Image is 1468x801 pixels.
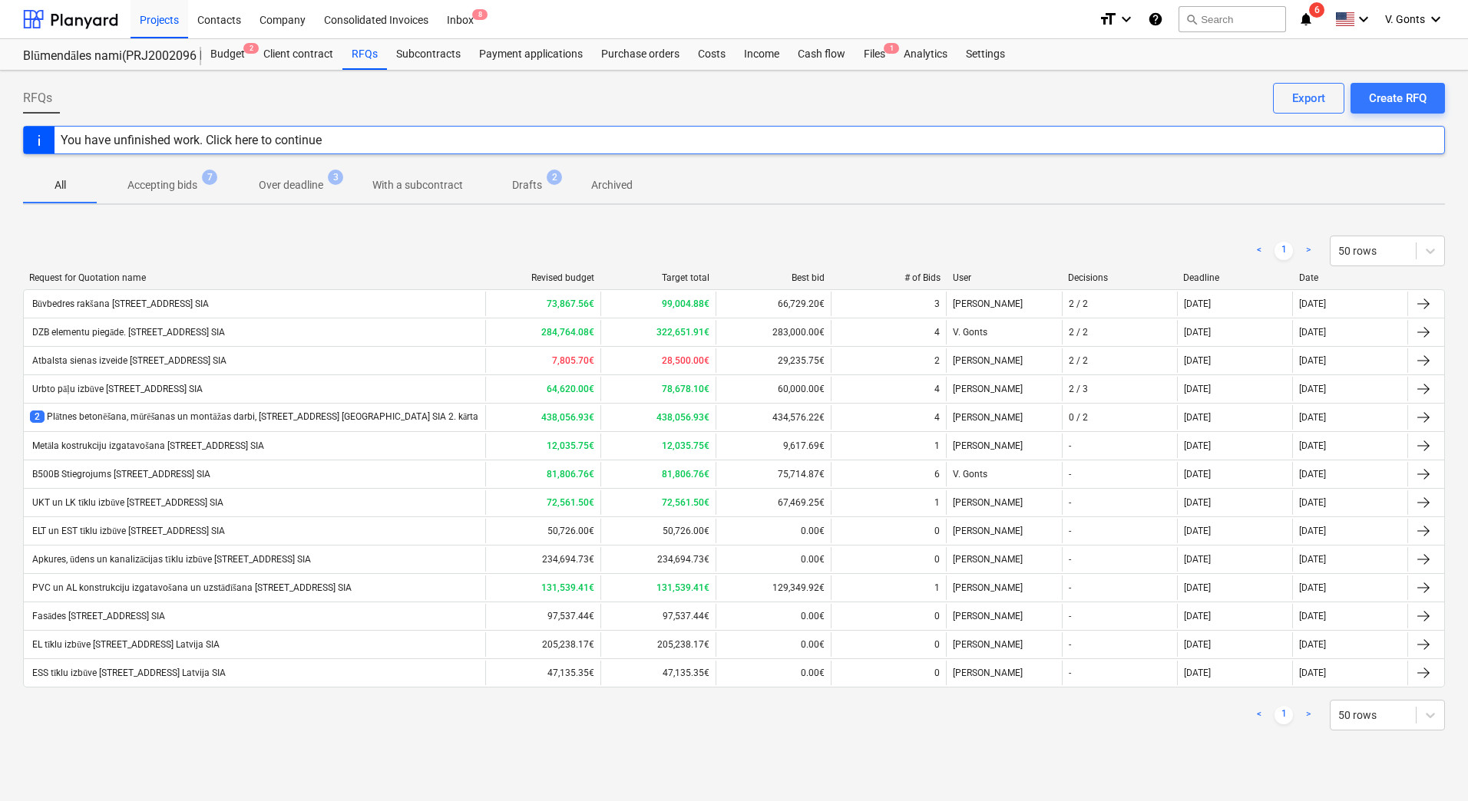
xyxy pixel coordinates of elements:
a: Settings [957,39,1014,70]
a: Previous page [1250,706,1268,724]
div: [DATE] [1184,440,1211,451]
div: 0.00€ [716,519,831,543]
div: ELT un EST tīklu izbūve [STREET_ADDRESS] SIA [30,526,225,537]
div: 0 [934,667,940,678]
div: 283,000.00€ [716,320,831,344]
div: [DATE] [1184,497,1211,508]
div: 1 [934,497,940,508]
div: [PERSON_NAME] [946,377,1061,401]
p: Accepting bids [127,177,197,193]
p: All [41,177,78,193]
p: Drafts [512,177,542,193]
div: Apkures, ūdens un kanalizācijas tīklu izbūve [STREET_ADDRESS] SIA [30,554,311,565]
b: 81,806.76€ [662,469,709,480]
a: Next page [1299,706,1318,724]
div: 0.00€ [716,632,831,657]
div: - [1069,497,1071,508]
a: Page 1 is your current page [1275,706,1293,724]
div: [PERSON_NAME] [946,575,1061,600]
div: - [1069,582,1071,593]
div: [DATE] [1299,526,1326,536]
div: [DATE] [1299,611,1326,621]
div: 129,349.92€ [716,575,831,600]
div: Date [1299,272,1402,283]
div: Būvbedres rakšana [STREET_ADDRESS] SIA [30,298,209,310]
div: [PERSON_NAME] [946,490,1061,515]
div: Plātnes betonēšana, mūrēšanas un montāžas darbi, [STREET_ADDRESS] [GEOGRAPHIC_DATA] SIA 2. kārta [30,410,478,424]
div: 47,135.35€ [600,661,716,685]
iframe: Chat Widget [1391,727,1468,801]
div: Target total [607,272,709,283]
span: RFQs [23,89,52,107]
span: 2 [243,43,259,54]
div: Files [855,39,894,70]
div: Deadline [1183,272,1286,283]
span: 8 [472,9,488,20]
b: 131,539.41€ [656,582,709,593]
div: 97,537.44€ [485,604,600,628]
div: - [1069,667,1071,678]
div: [DATE] [1299,554,1326,565]
div: You have unfinished work. Click here to continue [61,133,322,147]
a: Client contract [254,39,342,70]
div: [DATE] [1184,667,1211,678]
div: 234,694.73€ [600,547,716,572]
div: Subcontracts [387,39,470,70]
div: Blūmendāles nami(PRJ2002096 Prūšu 3 kārta) - 2601984 [23,48,183,64]
div: Decisions [1068,272,1171,283]
div: Create RFQ [1369,88,1427,108]
div: 234,694.73€ [485,547,600,572]
div: [DATE] [1299,355,1326,366]
button: Export [1273,83,1344,114]
div: [DATE] [1299,639,1326,650]
div: 0 [934,554,940,565]
div: B500B Stiegrojums [STREET_ADDRESS] SIA [30,469,210,480]
div: - [1069,469,1071,480]
div: 434,576.22€ [716,405,831,430]
a: Next page [1299,242,1318,260]
div: DZB elementu piegāde. [STREET_ADDRESS] SIA [30,327,225,338]
div: 0.00€ [716,547,831,572]
div: 0 [934,526,940,536]
p: Over deadline [259,177,323,193]
div: RFQs [342,39,387,70]
div: 50,726.00€ [485,519,600,543]
a: Purchase orders [592,39,689,70]
div: [DATE] [1184,582,1211,593]
b: 322,651.91€ [656,327,709,338]
span: 3 [328,170,343,185]
div: Payment applications [470,39,592,70]
div: 2 / 2 [1069,298,1088,309]
div: [DATE] [1299,440,1326,451]
span: 7 [202,170,217,185]
div: 75,714.87€ [716,462,831,486]
div: [DATE] [1299,582,1326,593]
div: [PERSON_NAME] [946,405,1061,430]
div: [DATE] [1299,412,1326,423]
div: [PERSON_NAME] [946,661,1061,685]
div: 3 [934,298,940,309]
div: ESS tīklu izbūve [STREET_ADDRESS] Latvija SIA [30,667,226,679]
b: 81,806.76€ [547,469,594,480]
div: 1 [934,440,940,451]
div: UKT un LK tīklu izbūve [STREET_ADDRESS] SIA [30,497,223,509]
div: 4 [934,327,940,338]
a: Costs [689,39,735,70]
div: Budget [201,39,254,70]
div: Income [735,39,789,70]
div: [PERSON_NAME] [946,632,1061,657]
div: - [1069,611,1071,621]
a: Budget2 [201,39,254,70]
a: Cash flow [789,39,855,70]
div: [DATE] [1184,384,1211,394]
div: Best bid [722,272,825,283]
div: 0 [934,611,940,621]
div: Metāla kostrukciju izgatavošana [STREET_ADDRESS] SIA [30,440,264,452]
div: [DATE] [1299,667,1326,678]
div: [DATE] [1184,639,1211,650]
a: Previous page [1250,242,1268,260]
div: [DATE] [1184,526,1211,536]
